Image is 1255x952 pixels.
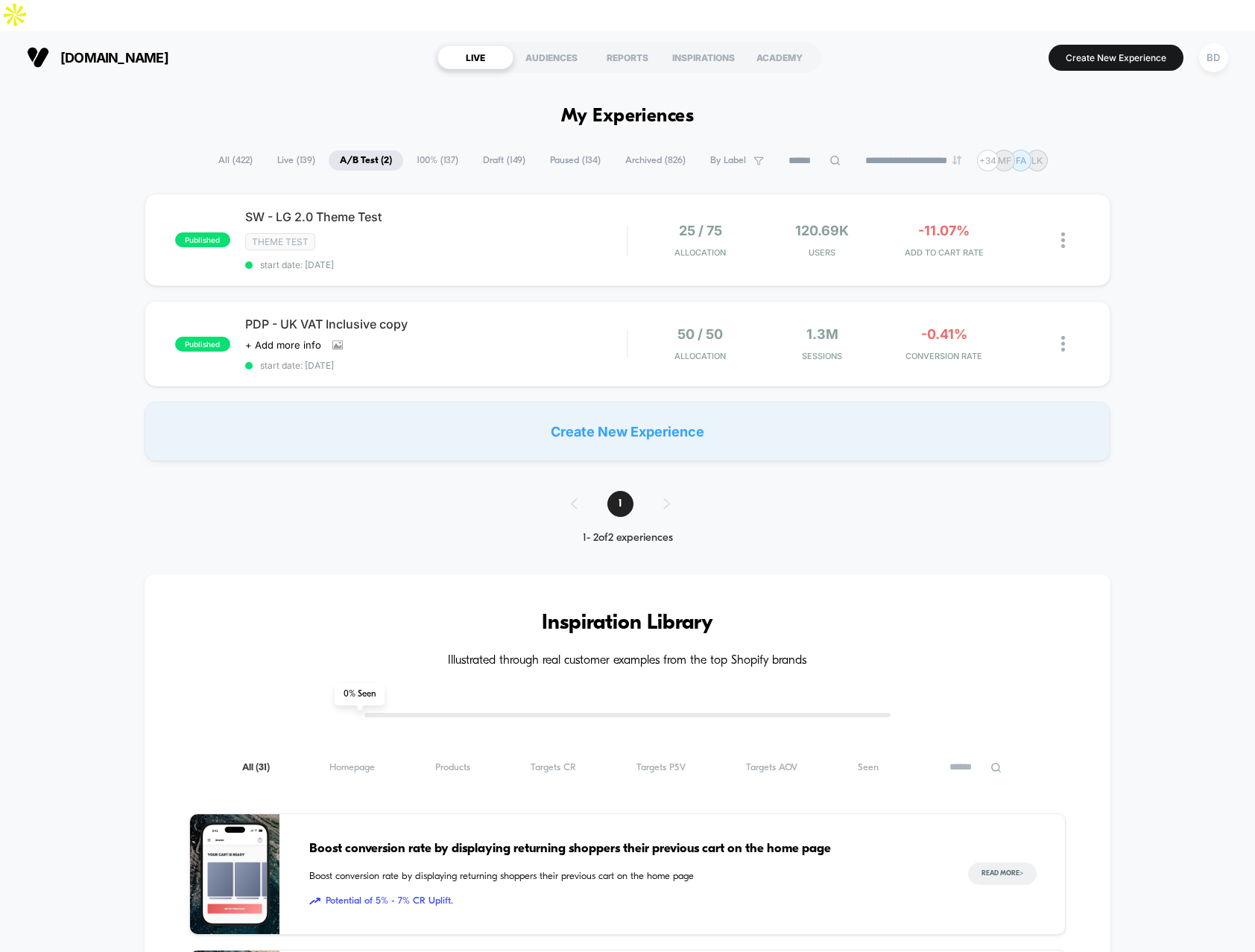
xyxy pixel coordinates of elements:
div: 1 - 2 of 2 experiences [556,532,700,545]
div: AUDIENCES [513,45,589,69]
span: All [242,762,270,773]
img: Boost conversion rate by displaying returning shoppers their previous cart on the home page [190,814,279,934]
span: published [175,232,230,247]
h3: Inspiration Library [189,612,1066,635]
span: Potential of 5% - 7% CR Uplift. [309,894,939,909]
p: FA [1016,155,1026,166]
span: PDP - UK VAT Inclusive copy [245,317,627,331]
span: 1.3M [806,326,838,342]
span: Users [765,247,879,258]
span: CONVERSION RATE [887,351,1002,361]
span: Boost conversion rate by displaying returning shoppers their previous cart on the home page [309,869,939,884]
div: ACADEMY [742,45,818,69]
span: By Label [710,155,746,166]
span: All ( 422 ) [207,150,264,171]
span: Archived ( 826 ) [614,150,697,171]
h4: Illustrated through real customer examples from the top Shopify brands [189,654,1066,668]
div: + 34 [977,150,999,171]
span: Sessions [765,351,879,361]
span: -0.41% [921,326,967,342]
span: Homepage [329,762,375,773]
button: BD [1195,42,1233,73]
span: start date: [DATE] [245,259,627,270]
button: Create New Experience [1049,45,1183,71]
span: 100% ( 137 ) [405,150,470,171]
span: Boost conversion rate by displaying returning shoppers their previous cart on the home page [309,840,939,859]
div: LIVE [437,45,513,69]
span: 1 [607,491,633,517]
span: -11.07% [918,223,970,238]
span: ADD TO CART RATE [887,247,1002,258]
h1: My Experiences [561,106,695,127]
span: Allocation [674,247,726,258]
span: Allocation [674,351,726,361]
span: Targets PSV [636,762,686,773]
span: 50 / 50 [677,326,723,342]
span: Draft ( 149 ) [472,150,537,171]
span: Seen [858,762,879,773]
button: Read More> [968,863,1037,885]
span: Paused ( 134 ) [539,150,612,171]
button: [DOMAIN_NAME] [22,45,173,69]
div: INSPIRATIONS [666,45,742,69]
span: Targets AOV [746,762,797,773]
p: LK [1031,155,1043,166]
span: A/B Test ( 2 ) [329,150,403,171]
p: MF [998,155,1011,166]
div: REPORTS [589,45,666,69]
img: Visually logo [27,46,49,69]
span: 120.69k [795,223,849,238]
span: start date: [DATE] [245,360,627,371]
span: Targets CR [531,762,576,773]
span: 0 % Seen [335,683,385,705]
img: close [1061,232,1065,248]
span: Live ( 139 ) [266,150,326,171]
span: 25 / 75 [679,223,722,238]
span: [DOMAIN_NAME] [60,50,168,66]
span: Theme Test [245,233,315,250]
span: SW - LG 2.0 Theme Test [245,209,627,224]
span: published [175,337,230,352]
div: BD [1199,43,1228,72]
span: + Add more info [245,339,321,351]
span: ( 31 ) [256,763,270,772]
img: end [952,156,961,165]
span: Products [435,762,470,773]
img: close [1061,336,1065,352]
div: Create New Experience [145,402,1111,461]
